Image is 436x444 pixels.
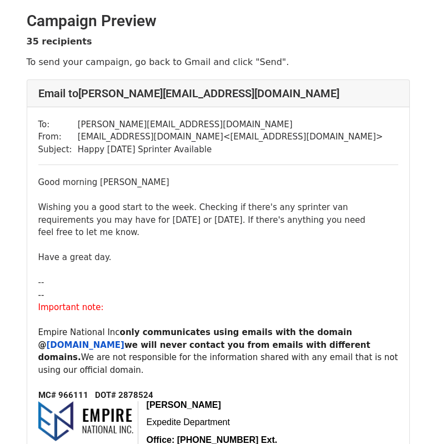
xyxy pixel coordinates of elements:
b: [PERSON_NAME] [147,400,221,410]
strong: 35 recipients [27,36,92,47]
div: Have a great day. [38,251,398,264]
b: only communicates using emails with the domain @ we will never contact you from emails with diffe... [38,327,370,362]
span: -- [38,277,44,287]
font: Important note: [38,302,104,312]
td: Happy [DATE] Sprinter Available [78,143,383,156]
font: Empire National Inc We are not responsible for the information shared with any email that is not ... [38,327,398,375]
p: To send your campaign, go back to Gmail and click "Send". [27,56,410,68]
div: Wishing you a good start to the week. Checking if there's any sprinter van requirements you may h... [38,201,398,239]
td: [PERSON_NAME][EMAIL_ADDRESS][DOMAIN_NAME] [78,118,383,131]
div: Good morning [PERSON_NAME] [38,176,398,189]
td: Subject: [38,143,78,156]
h2: Campaign Preview [27,12,410,31]
img: ADKq_NbyXSVEBEnHcPvo0Ij5FGtEFadTRx4hSi1uOkx2YNTsH4NCtufQY1ISNIKjuPXF2rWWD9EonmrbHLUDZNsBtpJA4H-l6... [38,401,138,441]
td: [EMAIL_ADDRESS][DOMAIN_NAME] < [EMAIL_ADDRESS][DOMAIN_NAME] > [78,131,383,143]
h4: Email to [PERSON_NAME][EMAIL_ADDRESS][DOMAIN_NAME] [38,87,398,100]
span: -- [38,290,44,300]
a: [DOMAIN_NAME] [47,340,124,350]
span: Expedite Department [147,417,230,427]
td: To: [38,118,78,131]
td: From: [38,131,78,143]
b: MC# 966111 DOT# 2878524 [38,390,153,400]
